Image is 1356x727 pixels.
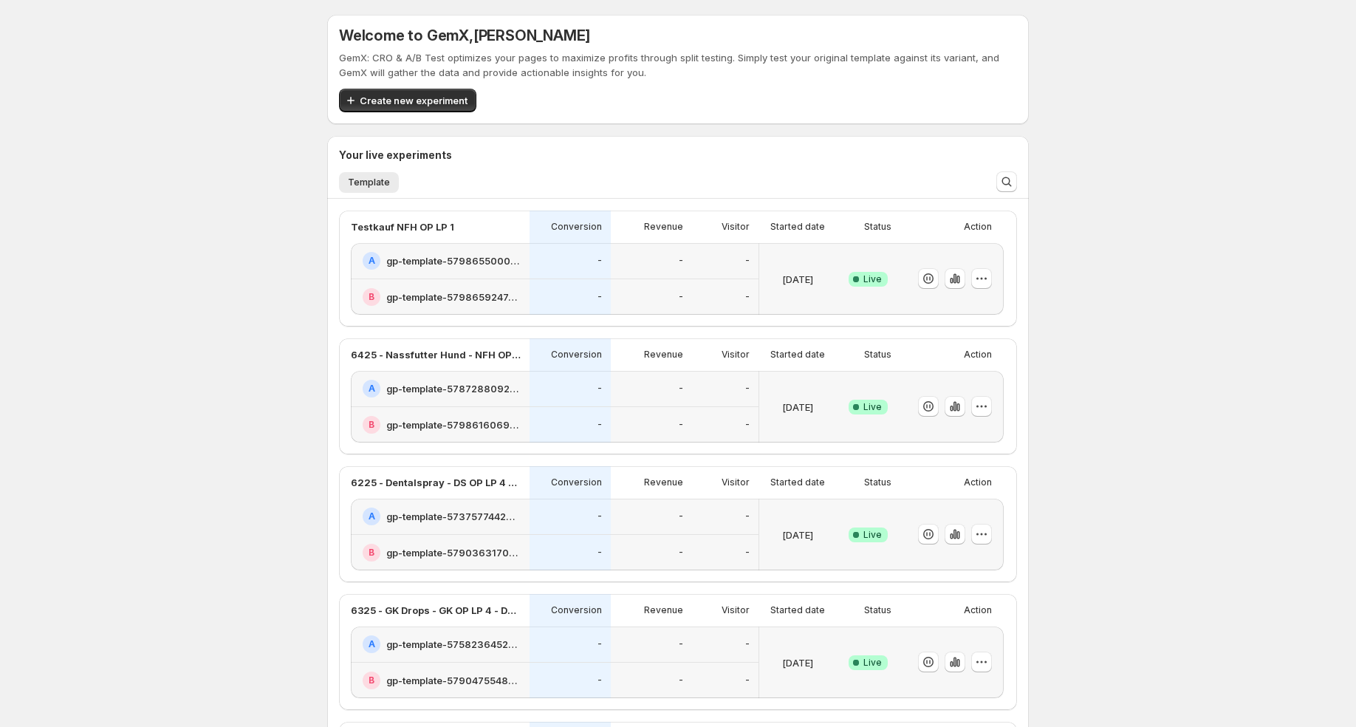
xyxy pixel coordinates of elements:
p: - [679,638,683,650]
p: Started date [770,604,825,616]
p: Conversion [551,221,602,233]
p: Visitor [722,477,750,488]
h2: B [369,675,374,686]
p: [DATE] [782,655,813,670]
p: Visitor [722,221,750,233]
h3: Your live experiments [339,148,452,163]
p: Started date [770,477,825,488]
h2: B [369,419,374,431]
button: Search and filter results [996,171,1017,192]
p: Started date [770,221,825,233]
span: , [PERSON_NAME] [469,27,590,44]
p: - [679,547,683,559]
h2: A [369,383,375,395]
h2: A [369,255,375,267]
p: 6425 - Nassfutter Hund - NFH OP LP 1 - Offer - 3 vs. 2 [351,347,521,362]
p: Started date [770,349,825,361]
h2: B [369,547,374,559]
h5: Welcome to GemX [339,27,590,44]
h2: gp-template-573757744297804868 [386,509,521,524]
h2: gp-template-575823645293675459 [386,637,521,652]
p: Status [864,604,891,616]
p: - [745,675,750,686]
p: - [745,255,750,267]
p: Action [964,477,992,488]
span: Live [863,273,882,285]
p: - [597,675,602,686]
h2: gp-template-579861606997951476 [386,417,521,432]
p: Visitor [722,349,750,361]
p: Action [964,604,992,616]
p: - [745,419,750,431]
p: Conversion [551,349,602,361]
p: - [679,419,683,431]
p: - [597,383,602,395]
p: [DATE] [782,272,813,287]
p: Revenue [644,604,683,616]
p: Revenue [644,221,683,233]
p: Revenue [644,477,683,488]
h2: gp-template-579047554851799833 [386,673,521,688]
p: Status [864,221,891,233]
span: Live [863,657,882,669]
p: Conversion [551,477,602,488]
p: Testkauf NFH OP LP 1 [351,219,454,234]
span: Live [863,401,882,413]
p: - [597,291,602,303]
p: - [597,638,602,650]
button: Create new experiment [339,89,476,112]
p: - [679,675,683,686]
span: Live [863,529,882,541]
p: - [679,291,683,303]
p: - [597,419,602,431]
p: [DATE] [782,528,813,542]
p: - [745,547,750,559]
p: - [745,511,750,522]
p: Revenue [644,349,683,361]
p: - [597,547,602,559]
p: 6325 - GK Drops - GK OP LP 4 - Design - (1,3,6) vs. (CFO) [351,603,521,618]
h2: A [369,638,375,650]
h2: gp-template-579036317086647089 [386,545,521,560]
h2: B [369,291,374,303]
p: - [745,383,750,395]
p: - [745,291,750,303]
p: Visitor [722,604,750,616]
p: - [597,255,602,267]
p: GemX: CRO & A/B Test optimizes your pages to maximize profits through split testing. Simply test ... [339,50,1017,80]
h2: gp-template-579865924748706388 [386,290,521,304]
p: - [679,383,683,395]
p: - [679,511,683,522]
p: 6225 - Dentalspray - DS OP LP 4 - Offer - (1,3,6) vs. (CFO) [351,475,521,490]
p: [DATE] [782,400,813,414]
p: - [679,255,683,267]
p: Action [964,221,992,233]
p: Status [864,349,891,361]
h2: gp-template-578728809289745127 [386,381,521,396]
h2: A [369,511,375,522]
span: Create new experiment [360,93,468,108]
p: Conversion [551,604,602,616]
span: Template [348,177,390,188]
p: - [745,638,750,650]
p: - [597,511,602,522]
p: Action [964,349,992,361]
h2: gp-template-579865500016706132 [386,253,521,268]
p: Status [864,477,891,488]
